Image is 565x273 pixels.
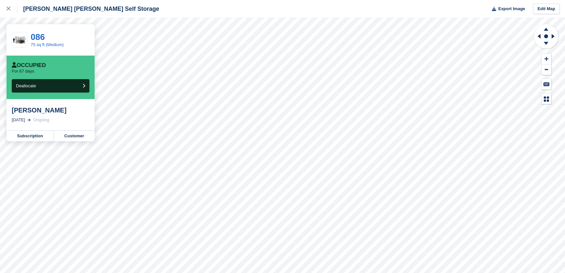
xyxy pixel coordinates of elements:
[12,79,89,93] button: Deallocate
[54,131,95,141] a: Customer
[488,4,525,14] button: Export Image
[12,106,89,114] div: [PERSON_NAME]
[12,34,27,46] img: 75-sqft-unit.jpg
[31,32,45,42] a: 086
[12,69,34,74] p: For 67 days
[542,94,551,104] button: Map Legend
[533,4,560,14] a: Edit Map
[12,117,25,123] div: [DATE]
[7,131,54,141] a: Subscription
[17,5,159,13] div: [PERSON_NAME] [PERSON_NAME] Self Storage
[498,6,525,12] span: Export Image
[31,42,64,47] a: 75 sq ft (Medium)
[16,83,36,88] span: Deallocate
[542,54,551,64] button: Zoom In
[542,64,551,75] button: Zoom Out
[542,79,551,90] button: Keyboard Shortcuts
[33,117,49,123] div: Ongoing
[27,119,31,121] img: arrow-right-light-icn-cde0832a797a2874e46488d9cf13f60e5c3a73dbe684e267c42b8395dfbc2abf.svg
[12,62,46,69] div: Occupied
